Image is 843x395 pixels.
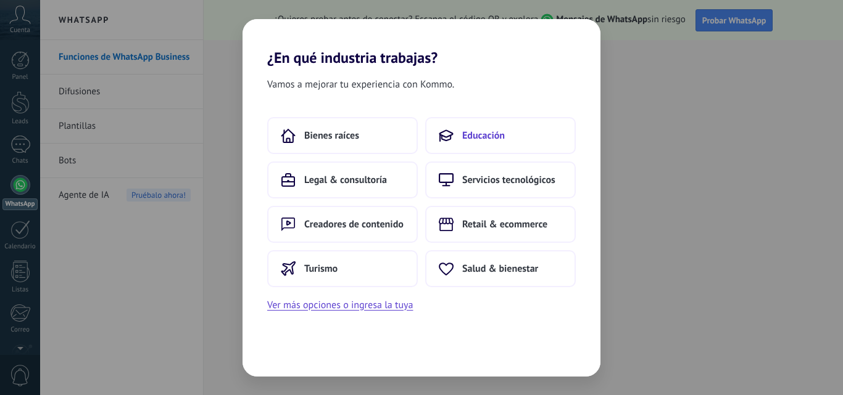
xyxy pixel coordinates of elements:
button: Educación [425,117,576,154]
button: Retail & ecommerce [425,206,576,243]
button: Turismo [267,250,418,287]
button: Salud & bienestar [425,250,576,287]
button: Servicios tecnológicos [425,161,576,198]
span: Turismo [304,263,338,275]
span: Creadores de contenido [304,218,404,230]
button: Legal & consultoría [267,161,418,198]
h2: ¿En qué industria trabajas? [243,19,600,67]
span: Legal & consultoría [304,174,387,186]
span: Retail & ecommerce [462,218,547,230]
span: Bienes raíces [304,129,359,142]
span: Vamos a mejorar tu experiencia con Kommo. [267,76,454,92]
button: Bienes raíces [267,117,418,154]
span: Educación [462,129,505,142]
button: Creadores de contenido [267,206,418,243]
button: Ver más opciones o ingresa la tuya [267,297,413,313]
span: Salud & bienestar [462,263,538,275]
span: Servicios tecnológicos [462,174,555,186]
